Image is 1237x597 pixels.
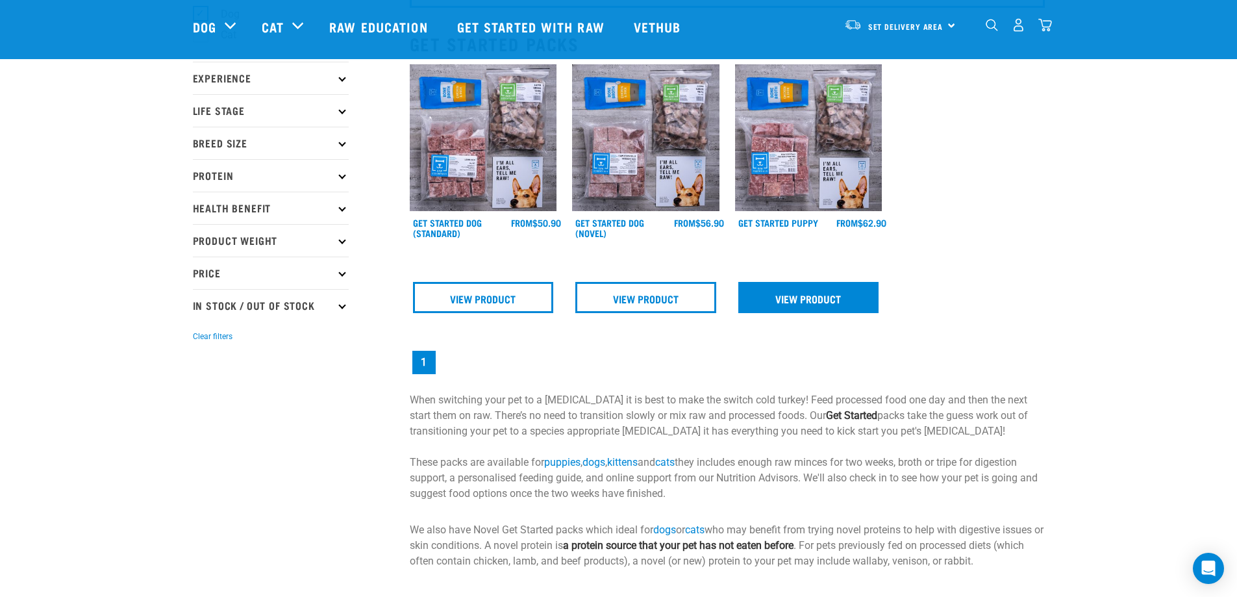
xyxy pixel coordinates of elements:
[193,159,349,192] p: Protein
[653,524,676,536] a: dogs
[511,220,532,225] span: FROM
[836,218,886,228] div: $62.90
[193,62,349,94] p: Experience
[986,19,998,31] img: home-icon-1@2x.png
[1012,18,1025,32] img: user.png
[575,282,716,313] a: View Product
[410,522,1045,569] p: We also have Novel Get Started packs which ideal for or who may benefit from trying novel protein...
[738,282,879,313] a: View Product
[621,1,697,53] a: Vethub
[674,218,724,228] div: $56.90
[511,218,561,228] div: $50.90
[193,192,349,224] p: Health Benefit
[410,64,557,212] img: NSP Dog Standard Update
[413,282,554,313] a: View Product
[544,456,581,468] a: puppies
[826,409,877,422] strong: Get Started
[575,220,644,235] a: Get Started Dog (Novel)
[868,24,943,29] span: Set Delivery Area
[193,289,349,322] p: In Stock / Out Of Stock
[262,17,284,36] a: Cat
[412,351,436,374] a: Page 1
[193,331,232,342] button: Clear filters
[1038,18,1052,32] img: home-icon@2x.png
[410,348,1045,377] nav: pagination
[844,19,862,31] img: van-moving.png
[572,64,719,212] img: NSP Dog Novel Update
[193,94,349,127] p: Life Stage
[685,524,705,536] a: cats
[655,456,675,468] a: cats
[193,17,216,36] a: Dog
[413,220,482,235] a: Get Started Dog (Standard)
[193,224,349,257] p: Product Weight
[444,1,621,53] a: Get started with Raw
[410,392,1045,502] p: When switching your pet to a [MEDICAL_DATA] it is best to make the switch cold turkey! Feed proce...
[607,456,638,468] a: kittens
[563,539,793,552] strong: a protein source that your pet has not eaten before
[316,1,444,53] a: Raw Education
[582,456,605,468] a: dogs
[735,64,882,212] img: NPS Puppy Update
[738,220,818,225] a: Get Started Puppy
[193,127,349,159] p: Breed Size
[836,220,858,225] span: FROM
[674,220,695,225] span: FROM
[1193,553,1224,584] div: Open Intercom Messenger
[193,257,349,289] p: Price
